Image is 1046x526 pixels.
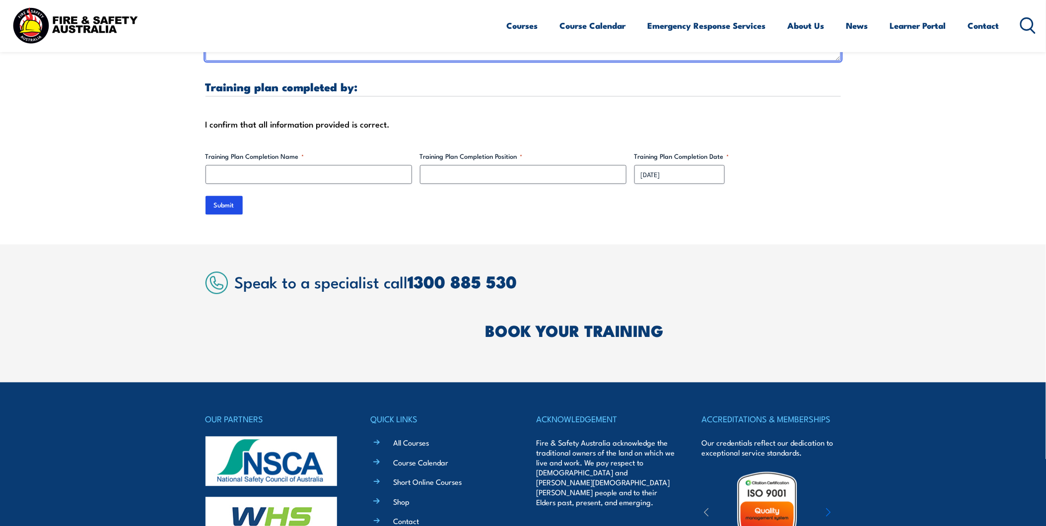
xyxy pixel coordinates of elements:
a: Shop [394,497,410,507]
img: nsca-logo-footer [206,437,337,486]
label: Training Plan Completion Position [420,151,627,161]
a: Emergency Response Services [648,12,766,39]
h4: OUR PARTNERS [206,412,345,426]
a: Course Calendar [394,458,449,468]
a: Short Online Courses [394,477,462,487]
h4: ACCREDITATIONS & MEMBERSHIPS [701,412,840,426]
a: Courses [507,12,538,39]
h2: BOOK YOUR TRAINING [486,324,841,337]
a: Contact [968,12,999,39]
p: Our credentials reflect our dedication to exceptional service standards. [701,438,840,458]
a: About Us [788,12,825,39]
a: 1300 885 530 [408,268,517,295]
a: News [846,12,868,39]
a: Course Calendar [560,12,626,39]
a: All Courses [394,438,429,448]
label: Training Plan Completion Date [634,151,841,161]
p: Fire & Safety Australia acknowledge the traditional owners of the land on which we live and work.... [536,438,675,508]
label: Training Plan Completion Name [206,151,412,161]
a: Learner Portal [890,12,946,39]
h2: Speak to a specialist call [235,273,841,291]
div: I confirm that all information provided is correct. [206,117,841,131]
input: dd/mm/yyyy [634,165,725,184]
h4: ACKNOWLEDGEMENT [536,412,675,426]
h4: QUICK LINKS [371,412,510,426]
h3: Training plan completed by: [206,81,841,92]
input: Submit [206,196,243,215]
